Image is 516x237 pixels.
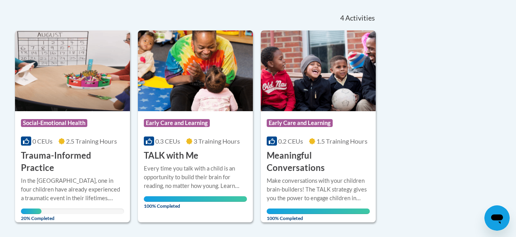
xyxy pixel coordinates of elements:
div: Every time you talk with a child is an opportunity to build their brain for reading, no matter ho... [144,164,247,190]
img: Course Logo [15,30,130,111]
span: 4 [340,14,344,23]
a: Course LogoSocial-Emotional Health0 CEUs2.5 Training Hours Trauma-Informed PracticeIn the [GEOGRA... [15,30,130,222]
span: Early Care and Learning [267,119,333,127]
img: Course Logo [138,30,253,111]
a: Course LogoEarly Care and Learning0.3 CEUs3 Training Hours TALK with MeEvery time you talk with a... [138,30,253,222]
span: 0 CEUs [32,137,53,145]
span: 20% Completed [21,209,41,221]
span: 0.3 CEUs [155,137,180,145]
a: Course LogoEarly Care and Learning0.2 CEUs1.5 Training Hours Meaningful ConversationsMake convers... [261,30,376,222]
span: Social-Emotional Health [21,119,87,127]
h3: Meaningful Conversations [267,150,370,174]
div: Your progress [144,196,247,202]
span: 3 Training Hours [194,137,240,145]
span: 100% Completed [144,196,247,209]
span: Activities [345,14,375,23]
div: Make conversations with your children brain-builders! The TALK strategy gives you the power to en... [267,176,370,203]
div: Your progress [267,209,370,214]
span: 100% Completed [267,209,370,221]
span: Early Care and Learning [144,119,210,127]
h3: Trauma-Informed Practice [21,150,124,174]
img: Course Logo [261,30,376,111]
h3: TALK with Me [144,150,198,162]
span: 1.5 Training Hours [316,137,367,145]
span: 0.2 CEUs [278,137,303,145]
span: 2.5 Training Hours [66,137,117,145]
iframe: Button to launch messaging window [484,205,510,231]
div: In the [GEOGRAPHIC_DATA], one in four children have already experienced a traumatic event in thei... [21,176,124,203]
div: Your progress [21,209,41,214]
